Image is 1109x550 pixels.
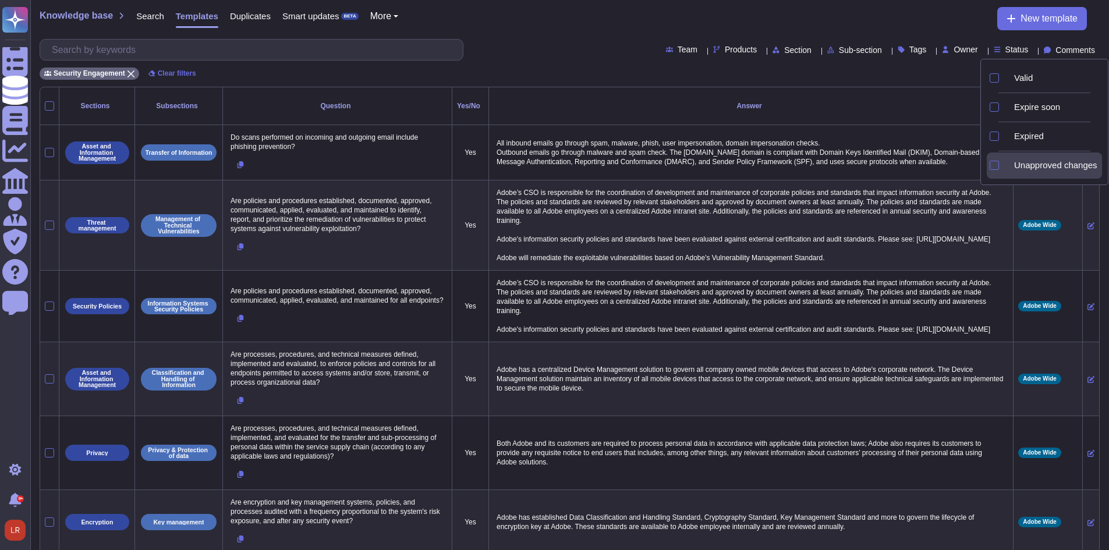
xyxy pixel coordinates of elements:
[46,40,463,60] input: Search by keywords
[228,102,447,109] div: Question
[54,70,125,77] span: Security Engagement
[73,303,122,310] p: Security Policies
[228,347,447,390] p: Are processes, procedures, and technical measures defined, implemented and evaluated, to enforce ...
[228,283,447,308] p: Are policies and procedures established, documented, approved, communicated, applied, evaluated, ...
[1005,45,1029,54] span: Status
[1005,152,1102,179] div: Unapproved changes
[1005,159,1009,172] div: Unapproved changes
[146,150,212,156] p: Transfer of Information
[86,450,108,456] p: Privacy
[82,519,114,526] p: Encryption
[176,12,218,20] span: Templates
[1005,123,1102,150] div: Expired
[1005,130,1009,143] div: Expired
[2,517,34,543] button: user
[230,12,271,20] span: Duplicates
[1014,73,1033,83] span: Valid
[1023,376,1057,382] span: Adobe Wide
[1055,46,1095,54] span: Comments
[457,448,484,457] p: Yes
[40,11,113,20] span: Knowledge base
[154,519,204,526] p: Key management
[228,193,447,236] p: Are policies and procedures established, documented, approved, communicated, applied, evaluated, ...
[69,370,125,388] p: Asset and Information Management
[1014,73,1097,83] div: Valid
[1005,72,1009,85] div: Valid
[136,12,164,20] span: Search
[909,45,927,54] span: Tags
[839,46,882,54] span: Sub-section
[1014,160,1097,171] span: Unapproved changes
[494,185,1008,265] p: Adobe’s CSO is responsible for the coordination of development and maintenance of corporate polic...
[1021,14,1078,23] span: New template
[784,46,812,54] span: Section
[145,370,212,388] p: Classification and Handling of Information
[1014,102,1060,112] span: Expire soon
[494,102,1008,109] div: Answer
[457,221,484,230] p: Yes
[17,495,24,502] div: 9+
[1014,102,1097,112] div: Expire soon
[1023,222,1057,228] span: Adobe Wide
[1005,101,1009,114] div: Expire soon
[1023,450,1057,456] span: Adobe Wide
[1023,519,1057,525] span: Adobe Wide
[1005,65,1102,91] div: Valid
[145,300,212,313] p: Information Systems Security Policies
[954,45,977,54] span: Owner
[228,495,447,528] p: Are encryption and key management systems, policies, and processes audited with a frequency propo...
[64,102,130,109] div: Sections
[282,12,339,20] span: Smart updates
[5,520,26,541] img: user
[494,510,1008,534] p: Adobe has established Data Classification and Handling Standard, Cryptography Standard, Key Manag...
[457,374,484,384] p: Yes
[457,517,484,527] p: Yes
[678,45,697,54] span: Team
[1005,94,1102,120] div: Expire soon
[341,13,358,20] div: BETA
[140,102,218,109] div: Subsections
[228,130,447,154] p: Do scans performed on incoming and outgoing email include phishing prevention?
[145,447,212,459] p: Privacy & Protection of data
[725,45,757,54] span: Products
[370,12,399,21] button: More
[494,362,1008,396] p: Adobe has a centralized Device Management solution to govern all company owned mobile devices tha...
[228,421,447,464] p: Are processes, procedures, and technical measures defined, implemented, and evaluated for the tra...
[997,7,1087,30] button: New template
[158,70,196,77] span: Clear filters
[494,275,1008,337] p: Adobe’s CSO is responsible for the coordination of development and maintenance of corporate polic...
[494,436,1008,470] p: Both Adobe and its customers are required to process personal data in accordance with applicable ...
[457,148,484,157] p: Yes
[370,12,391,21] span: More
[145,216,212,235] p: Management of Technical Vulnerabilities
[69,143,125,162] p: Asset and Information Management
[69,219,125,232] p: Threat management
[457,102,484,109] div: Yes/No
[1023,303,1057,309] span: Adobe Wide
[494,136,1008,169] p: All inbound emails go through spam, malware, phish, user impersonation, domain impersonation chec...
[1014,131,1097,141] div: Expired
[457,301,484,311] p: Yes
[1014,131,1044,141] span: Expired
